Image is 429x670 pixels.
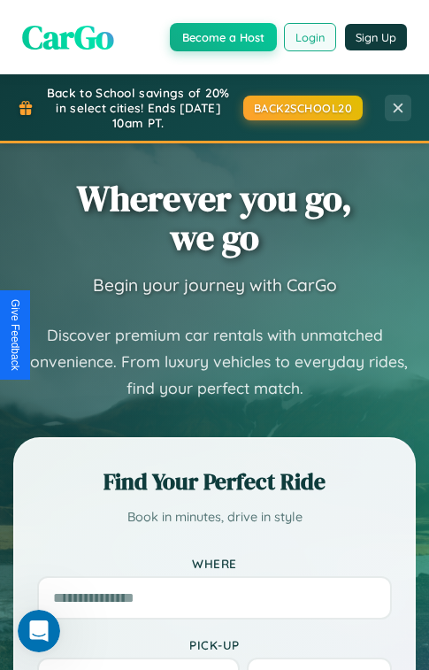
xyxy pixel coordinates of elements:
div: Give Feedback [9,299,21,371]
span: Back to School savings of 20% in select cities! Ends [DATE] 10am PT. [42,85,234,130]
iframe: Intercom live chat [18,610,60,652]
p: Book in minutes, drive in style [37,506,392,529]
span: CarGo [22,13,114,60]
button: Login [284,23,336,51]
button: BACK2SCHOOL20 [243,96,364,120]
button: Sign Up [345,24,407,50]
button: Become a Host [170,23,277,51]
label: Where [37,556,392,571]
h2: Find Your Perfect Ride [37,466,392,497]
h3: Begin your journey with CarGo [93,274,337,296]
h1: Wherever you go, we go [77,179,352,257]
label: Pick-up [37,637,392,652]
p: Discover premium car rentals with unmatched convenience. From luxury vehicles to everyday rides, ... [13,322,416,402]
